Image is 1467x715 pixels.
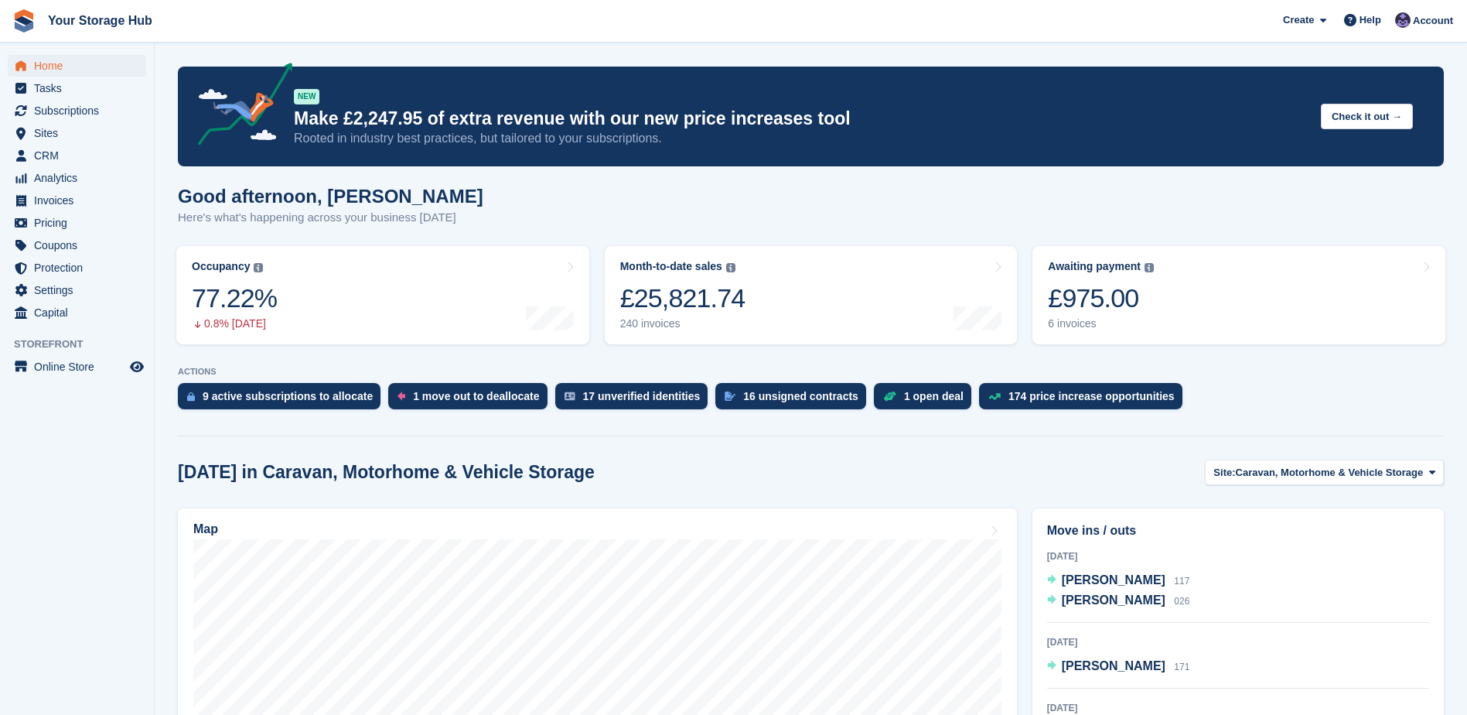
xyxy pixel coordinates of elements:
[193,522,218,536] h2: Map
[725,392,735,401] img: contract_signature_icon-13c848040528278c33f63329250d36e43548de30e8caae1d1a13099fd9432cc5.svg
[388,383,554,417] a: 1 move out to deallocate
[565,392,575,401] img: verify_identity-adf6edd0f0f0b5bbfe63781bf79b02c33cf7c696d77639b501bdc392416b5a36.svg
[34,302,127,323] span: Capital
[34,279,127,301] span: Settings
[34,167,127,189] span: Analytics
[294,130,1308,147] p: Rooted in industry best practices, but tailored to your subscriptions.
[34,234,127,256] span: Coupons
[294,89,319,104] div: NEW
[34,55,127,77] span: Home
[1047,657,1190,677] a: [PERSON_NAME] 171
[1047,591,1190,611] a: [PERSON_NAME] 026
[294,108,1308,130] p: Make £2,247.95 of extra revenue with our new price increases tool
[1360,12,1381,28] span: Help
[8,55,146,77] a: menu
[34,190,127,211] span: Invoices
[1174,576,1189,587] span: 117
[1062,573,1165,587] span: [PERSON_NAME]
[726,263,735,272] img: icon-info-grey-7440780725fd019a000dd9b08b2336e03edf1995a4989e88bcd33f0948082b44.svg
[1145,263,1154,272] img: icon-info-grey-7440780725fd019a000dd9b08b2336e03edf1995a4989e88bcd33f0948082b44.svg
[34,257,127,279] span: Protection
[1047,522,1429,540] h2: Move ins / outs
[12,9,36,32] img: stora-icon-8386f47178a22dfd0bd8f6a31ec36ba5ce8667c1dd55bd0f319d3a0aa187defe.svg
[605,246,1018,344] a: Month-to-date sales £25,821.74 240 invoices
[413,390,539,402] div: 1 move out to deallocate
[874,383,979,417] a: 1 open deal
[8,77,146,99] a: menu
[8,190,146,211] a: menu
[187,392,195,402] img: active_subscription_to_allocate_icon-d502201f5373d7db506a760aba3b589e785aa758c864c3986d89f69b8ff3...
[979,383,1190,417] a: 174 price increase opportunities
[34,212,127,234] span: Pricing
[1047,549,1429,563] div: [DATE]
[34,122,127,144] span: Sites
[1321,104,1413,129] button: Check it out →
[397,392,405,401] img: move_outs_to_deallocate_icon-f764333ba52eb49d3ac5e1228854f67142a1ed5810a6f6cc68b1a99e826820c5.svg
[883,391,896,402] img: deal-1b604bf984904fb50ccaf53a9ad4b4a5d6e5aea283cecdc64d6e3604feb123c2.svg
[254,263,263,272] img: icon-info-grey-7440780725fd019a000dd9b08b2336e03edf1995a4989e88bcd33f0948082b44.svg
[178,462,595,483] h2: [DATE] in Caravan, Motorhome & Vehicle Storage
[176,246,589,344] a: Occupancy 77.22% 0.8% [DATE]
[743,390,858,402] div: 16 unsigned contracts
[1174,596,1189,607] span: 026
[1047,571,1190,591] a: [PERSON_NAME] 117
[8,257,146,279] a: menu
[583,390,701,402] div: 17 unverified identities
[1047,701,1429,715] div: [DATE]
[8,145,146,166] a: menu
[178,209,483,227] p: Here's what's happening across your business [DATE]
[1032,246,1445,344] a: Awaiting payment £975.00 6 invoices
[1048,317,1154,330] div: 6 invoices
[178,367,1444,377] p: ACTIONS
[1174,662,1189,672] span: 171
[620,282,745,314] div: £25,821.74
[1062,659,1165,672] span: [PERSON_NAME]
[8,302,146,323] a: menu
[8,234,146,256] a: menu
[42,8,159,33] a: Your Storage Hub
[192,260,250,273] div: Occupancy
[620,260,722,273] div: Month-to-date sales
[555,383,716,417] a: 17 unverified identities
[34,77,127,99] span: Tasks
[203,390,373,402] div: 9 active subscriptions to allocate
[178,383,388,417] a: 9 active subscriptions to allocate
[715,383,874,417] a: 16 unsigned contracts
[1205,460,1444,485] button: Site: Caravan, Motorhome & Vehicle Storage
[34,356,127,378] span: Online Store
[1008,390,1175,402] div: 174 price increase opportunities
[1062,594,1165,607] span: [PERSON_NAME]
[1283,12,1314,28] span: Create
[1048,260,1141,273] div: Awaiting payment
[1236,465,1424,481] span: Caravan, Motorhome & Vehicle Storage
[34,100,127,121] span: Subscriptions
[1047,635,1429,649] div: [DATE]
[988,393,1001,400] img: price_increase_opportunities-93ffe204e8149a01c8c9dc8f82e8f89637d9d84a8eef4429ea346261dce0b2c0.svg
[192,317,277,330] div: 0.8% [DATE]
[1395,12,1411,28] img: Liam Beddard
[14,337,154,352] span: Storefront
[8,212,146,234] a: menu
[192,282,277,314] div: 77.22%
[8,100,146,121] a: menu
[1048,282,1154,314] div: £975.00
[620,317,745,330] div: 240 invoices
[1413,13,1453,29] span: Account
[8,356,146,378] a: menu
[185,63,293,151] img: price-adjustments-announcement-icon-8257ccfd72463d97f412b2fc003d46551f7dbcb40ab6d574587a9cd5c0d94...
[8,279,146,301] a: menu
[8,122,146,144] a: menu
[34,145,127,166] span: CRM
[178,186,483,207] h1: Good afternoon, [PERSON_NAME]
[1213,465,1235,481] span: Site:
[904,390,964,402] div: 1 open deal
[128,357,146,376] a: Preview store
[8,167,146,189] a: menu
